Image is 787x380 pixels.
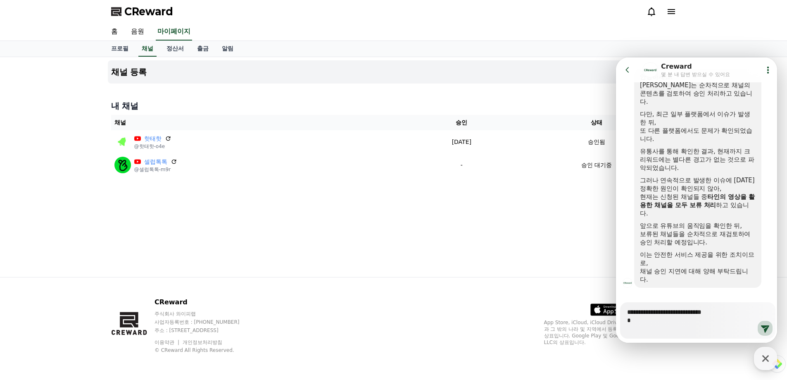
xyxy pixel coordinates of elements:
[155,297,255,307] p: CReward
[105,41,135,57] a: 프로필
[155,327,255,334] p: 주소 : [STREET_ADDRESS]
[111,5,173,18] a: CReward
[111,115,406,130] th: 채널
[156,23,192,41] a: 마이페이지
[124,23,151,41] a: 음원
[134,143,171,150] p: @핫태핫-o4e
[105,23,124,41] a: 홈
[138,41,157,57] a: 채널
[155,311,255,317] p: 주식회사 와이피랩
[111,67,147,76] h4: 채널 등록
[144,134,162,143] a: 핫태핫
[183,339,222,345] a: 개인정보처리방침
[517,115,676,130] th: 상태
[409,138,514,146] p: [DATE]
[114,134,131,150] img: 핫태핫
[409,161,514,170] p: -
[108,60,680,84] button: 채널 등록
[406,115,517,130] th: 승인
[155,347,255,354] p: © CReward All Rights Reserved.
[544,319,676,346] p: App Store, iCloud, iCloud Drive 및 iTunes Store는 미국과 그 밖의 나라 및 지역에서 등록된 Apple Inc.의 서비스 상표입니다. Goo...
[124,5,173,18] span: CReward
[155,319,255,325] p: 사업자등록번호 : [PHONE_NUMBER]
[190,41,215,57] a: 출금
[581,161,612,170] p: 승인 대기중
[588,138,605,146] p: 승인됨
[215,41,240,57] a: 알림
[114,157,131,173] img: 셀럽톡톡
[111,100,676,112] h4: 내 채널
[160,41,190,57] a: 정산서
[616,57,777,343] iframe: Channel chat
[144,158,167,166] a: 셀럽톡톡
[134,166,177,173] p: @셀럽톡톡-m9r
[155,339,181,345] a: 이용약관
